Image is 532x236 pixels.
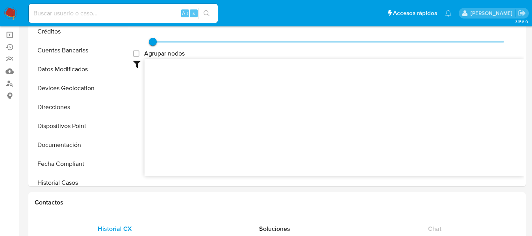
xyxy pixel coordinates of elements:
[30,41,129,60] button: Cuentas Bancarias
[30,60,129,79] button: Datos Modificados
[515,19,528,25] span: 3.156.0
[471,9,515,17] p: zoe.breuer@mercadolibre.com
[30,98,129,117] button: Direcciones
[518,9,526,17] a: Salir
[428,224,441,233] span: Chat
[30,154,129,173] button: Fecha Compliant
[393,9,437,17] span: Accesos rápidos
[144,50,185,58] span: Agrupar nodos
[30,117,129,136] button: Dispositivos Point
[35,199,519,206] h1: Contactos
[193,9,195,17] span: s
[198,8,215,19] button: search-icon
[445,10,452,17] a: Notificaciones
[30,22,129,41] button: Créditos
[29,8,218,19] input: Buscar usuario o caso...
[133,50,139,57] input: Agrupar nodos
[30,173,129,192] button: Historial Casos
[259,224,290,233] span: Soluciones
[30,79,129,98] button: Devices Geolocation
[30,136,129,154] button: Documentación
[98,224,132,233] span: Historial CX
[182,9,188,17] span: Alt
